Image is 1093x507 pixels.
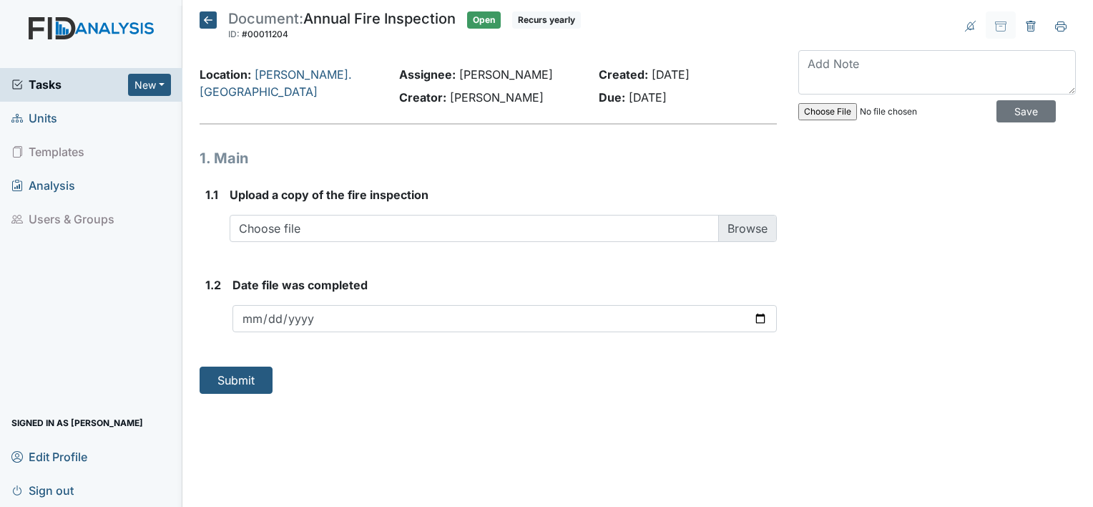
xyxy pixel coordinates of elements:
button: Submit [200,367,273,394]
span: Sign out [11,479,74,501]
span: Signed in as [PERSON_NAME] [11,412,143,434]
strong: Assignee: [399,67,456,82]
span: Open [467,11,501,29]
button: New [128,74,171,96]
span: Date file was completed [232,278,368,292]
a: Tasks [11,76,128,93]
h1: 1. Main [200,148,777,169]
strong: Creator: [399,90,446,105]
span: ID: [228,29,240,39]
span: Units [11,107,57,130]
input: Save [996,100,1056,122]
strong: Created: [599,67,648,82]
label: 1.2 [205,276,221,294]
span: #00011204 [242,29,288,39]
span: Document: [228,10,303,27]
strong: Location: [200,67,251,82]
span: [DATE] [652,67,690,82]
span: [PERSON_NAME] [450,90,544,105]
span: [DATE] [629,90,667,105]
span: Analysis [11,175,75,197]
span: Recurs yearly [512,11,581,29]
span: Upload a copy of the fire inspection [230,188,428,202]
strong: Due: [599,90,625,105]
span: [PERSON_NAME] [459,67,553,82]
label: 1.1 [205,186,218,203]
span: Edit Profile [11,445,87,468]
a: [PERSON_NAME]. [GEOGRAPHIC_DATA] [200,67,352,99]
div: Annual Fire Inspection [228,11,456,43]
